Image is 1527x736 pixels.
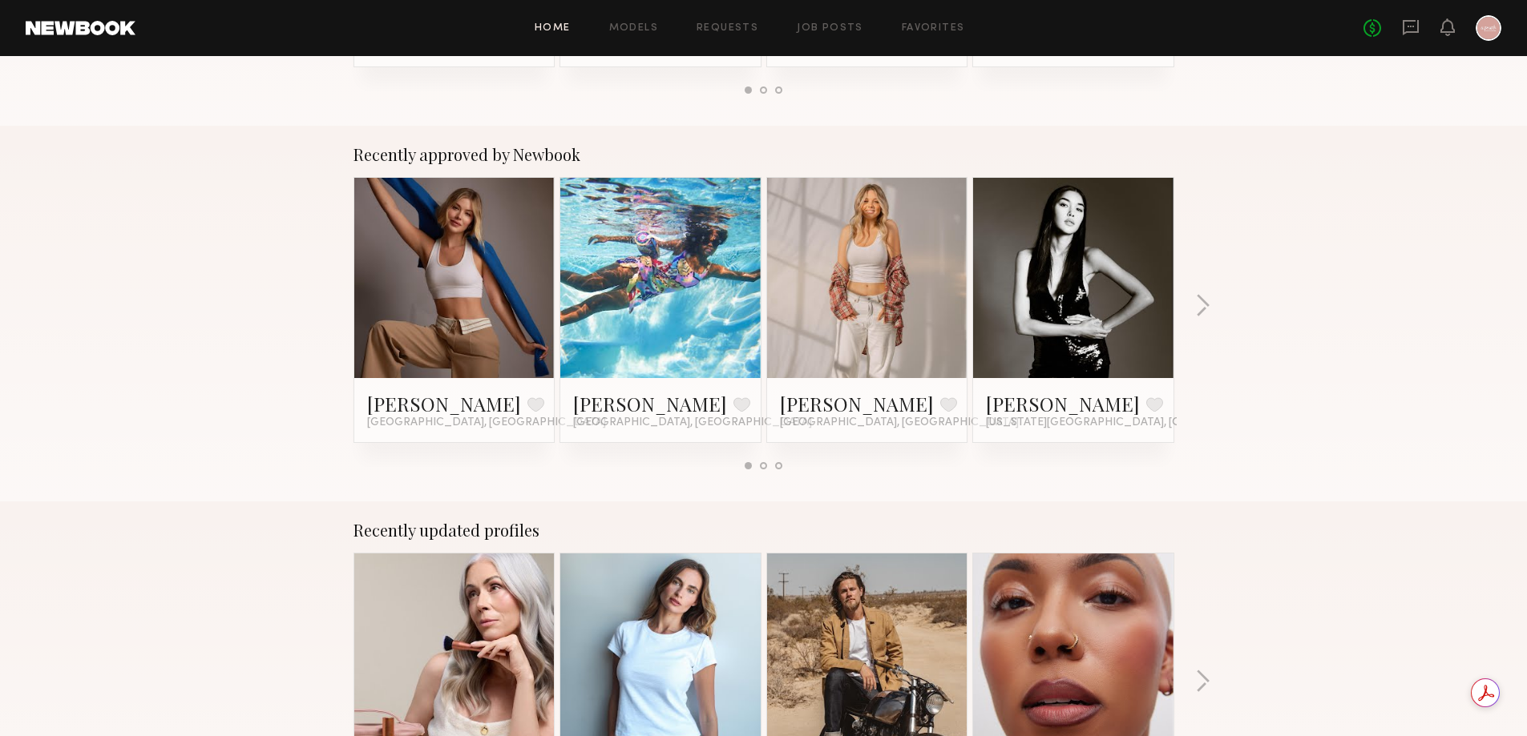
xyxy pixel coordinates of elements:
[535,23,571,34] a: Home
[353,521,1174,540] div: Recently updated profiles
[367,391,521,416] a: [PERSON_NAME]
[609,23,658,34] a: Models
[780,416,1019,429] span: [GEOGRAPHIC_DATA], [GEOGRAPHIC_DATA]
[902,23,965,34] a: Favorites
[986,416,1286,429] span: [US_STATE][GEOGRAPHIC_DATA], [GEOGRAPHIC_DATA]
[986,391,1140,416] a: [PERSON_NAME]
[367,416,606,429] span: [GEOGRAPHIC_DATA], [GEOGRAPHIC_DATA]
[353,145,1174,164] div: Recently approved by Newbook
[780,391,934,416] a: [PERSON_NAME]
[573,416,812,429] span: [GEOGRAPHIC_DATA], [GEOGRAPHIC_DATA]
[573,391,727,416] a: [PERSON_NAME]
[697,23,758,34] a: Requests
[797,23,863,34] a: Job Posts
